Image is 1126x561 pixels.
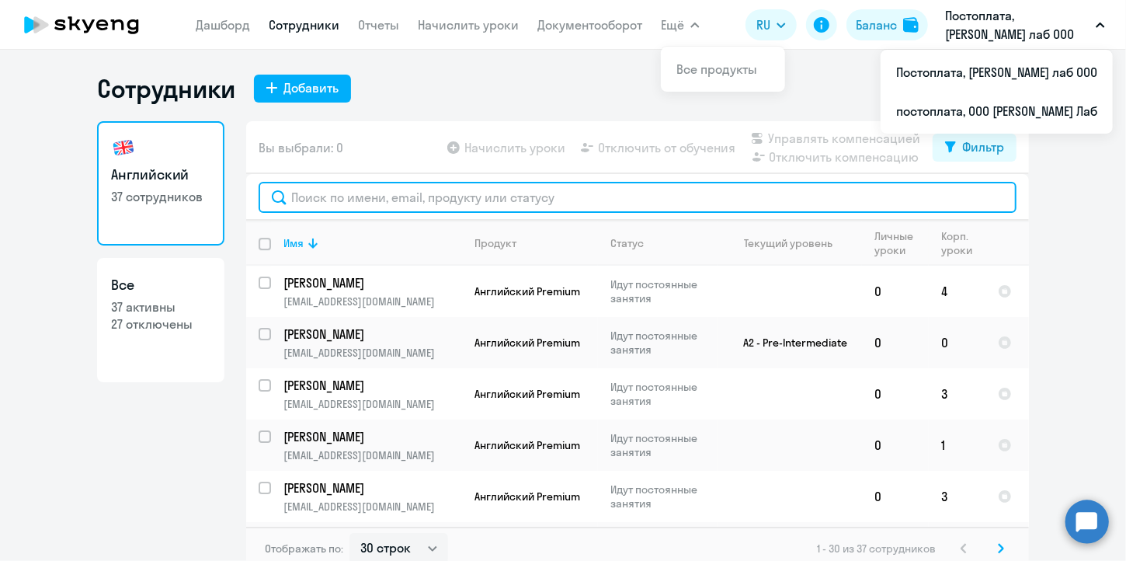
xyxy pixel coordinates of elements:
[97,73,235,104] h1: Сотрудники
[474,438,580,452] span: Английский Premium
[718,317,862,368] td: A2 - Pre-Intermediate
[933,134,1017,162] button: Фильтр
[196,17,250,33] a: Дашборд
[610,380,717,408] p: Идут постоянные занятия
[874,229,928,257] div: Личные уроки
[418,17,519,33] a: Начислить уроки
[111,188,210,205] p: 37 сотрудников
[929,471,985,522] td: 3
[874,229,918,257] div: Личные уроки
[259,138,343,157] span: Вы выбрали: 0
[881,50,1113,134] ul: Ещё
[283,274,459,291] p: [PERSON_NAME]
[929,368,985,420] td: 3
[111,298,210,315] p: 37 активны
[111,135,136,160] img: english
[856,16,897,34] div: Баланс
[283,274,461,291] a: [PERSON_NAME]
[283,377,459,394] p: [PERSON_NAME]
[610,277,717,305] p: Идут постоянные занятия
[929,266,985,317] td: 4
[259,182,1017,213] input: Поиск по имени, email, продукту или статусу
[283,377,461,394] a: [PERSON_NAME]
[283,294,461,308] p: [EMAIL_ADDRESS][DOMAIN_NAME]
[111,165,210,185] h3: Английский
[97,121,224,246] a: Английский37 сотрудников
[610,236,644,250] div: Статус
[903,17,919,33] img: balance
[962,138,1004,156] div: Фильтр
[474,236,516,250] div: Продукт
[537,17,642,33] a: Документооборот
[254,75,351,103] button: Добавить
[283,500,461,514] p: [EMAIL_ADDRESS][DOMAIN_NAME]
[283,448,461,462] p: [EMAIL_ADDRESS][DOMAIN_NAME]
[283,428,459,445] p: [PERSON_NAME]
[676,61,757,77] a: Все продукты
[474,284,580,298] span: Английский Premium
[941,229,975,257] div: Корп. уроки
[610,483,717,510] p: Идут постоянные занятия
[730,236,861,250] div: Текущий уровень
[610,431,717,459] p: Идут постоянные занятия
[862,368,929,420] td: 0
[283,326,461,343] a: [PERSON_NAME]
[97,258,224,382] a: Все37 активны27 отключены
[283,479,461,497] a: [PERSON_NAME]
[862,471,929,522] td: 0
[474,336,580,350] span: Английский Premium
[283,236,461,250] div: Имя
[283,479,459,497] p: [PERSON_NAME]
[862,317,929,368] td: 0
[745,9,797,40] button: RU
[283,428,461,445] a: [PERSON_NAME]
[269,17,339,33] a: Сотрудники
[358,17,399,33] a: Отчеты
[846,9,928,40] button: Балансbalance
[265,542,343,556] span: Отображать по:
[661,9,700,40] button: Ещё
[283,326,459,343] p: [PERSON_NAME]
[283,236,304,250] div: Имя
[111,275,210,295] h3: Все
[937,6,1113,44] button: Постоплата, [PERSON_NAME] лаб ООО
[610,329,717,357] p: Идут постоянные занятия
[474,490,580,504] span: Английский Premium
[945,6,1090,44] p: Постоплата, [PERSON_NAME] лаб ООО
[817,542,936,556] span: 1 - 30 из 37 сотрудников
[111,315,210,333] p: 27 отключены
[661,16,684,34] span: Ещё
[283,397,461,411] p: [EMAIL_ADDRESS][DOMAIN_NAME]
[941,229,985,257] div: Корп. уроки
[929,317,985,368] td: 0
[474,387,580,401] span: Английский Premium
[929,420,985,471] td: 1
[610,236,717,250] div: Статус
[283,78,339,97] div: Добавить
[862,420,929,471] td: 0
[756,16,770,34] span: RU
[283,346,461,360] p: [EMAIL_ADDRESS][DOMAIN_NAME]
[745,236,833,250] div: Текущий уровень
[862,266,929,317] td: 0
[474,236,597,250] div: Продукт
